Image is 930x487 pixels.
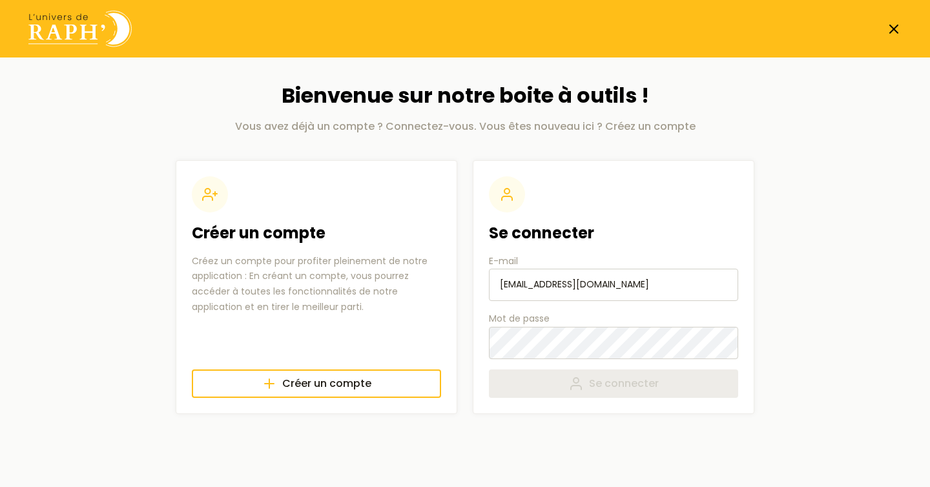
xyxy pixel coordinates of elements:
[176,119,754,134] p: Vous avez déjà un compte ? Connectez-vous. Vous êtes nouveau ici ? Créez un compte
[28,10,132,47] img: Univers de Raph logo
[489,369,738,398] button: Se connecter
[886,21,902,37] a: Fermer la page
[192,223,441,243] h2: Créer un compte
[589,376,659,391] span: Se connecter
[176,83,754,108] h1: Bienvenue sur notre boite à outils !
[489,327,738,359] input: Mot de passe
[489,269,738,301] input: E-mail
[192,254,441,315] p: Créez un compte pour profiter pleinement de notre application : En créant un compte, vous pourrez...
[192,369,441,398] a: Créer un compte
[489,311,738,358] label: Mot de passe
[489,223,738,243] h2: Se connecter
[282,376,371,391] span: Créer un compte
[489,254,738,302] label: E-mail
